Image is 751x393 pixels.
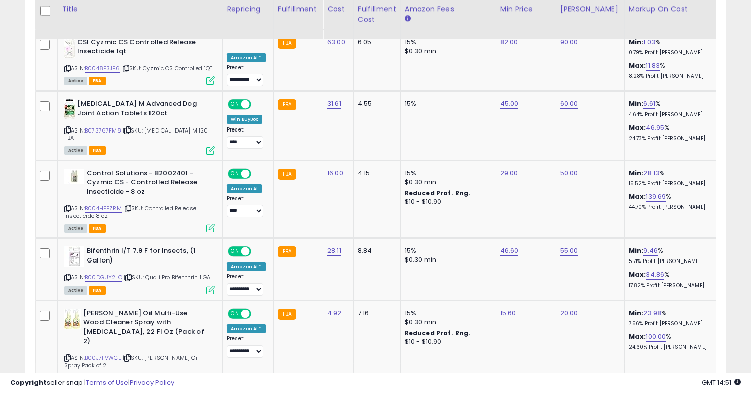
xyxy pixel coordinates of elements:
[89,77,106,85] span: FBA
[64,286,87,295] span: All listings currently available for purchase on Amazon
[646,192,666,202] a: 139.69
[560,99,578,109] a: 60.00
[629,168,644,178] b: Min:
[227,184,262,193] div: Amazon AI
[327,246,341,256] a: 28.11
[629,180,712,187] p: 15.52% Profit [PERSON_NAME]
[629,169,712,187] div: %
[64,126,211,142] span: | SKU: [MEDICAL_DATA] M 120-FBA
[629,258,712,265] p: 5.71% Profit [PERSON_NAME]
[405,47,488,56] div: $0.30 min
[646,270,664,280] a: 34.86
[85,126,121,135] a: B073767FM8
[227,4,269,14] div: Repricing
[629,192,712,211] div: %
[646,123,664,133] a: 46.95
[227,115,262,124] div: Win BuyBox
[227,273,266,296] div: Preset:
[643,246,658,256] a: 9.46
[327,308,342,318] a: 4.92
[278,309,296,320] small: FBA
[327,37,345,47] a: 63.00
[89,146,106,155] span: FBA
[629,344,712,351] p: 24.60% Profit [PERSON_NAME]
[278,38,296,49] small: FBA
[85,204,122,213] a: B004HFPZRM
[64,146,87,155] span: All listings currently available for purchase on Amazon
[629,37,644,47] b: Min:
[629,135,712,142] p: 24.73% Profit [PERSON_NAME]
[83,309,205,348] b: [PERSON_NAME] Oil Multi-Use Wood Cleaner Spray with [MEDICAL_DATA], 22 Fl Oz (Pack of 2)
[629,246,644,255] b: Min:
[64,77,87,85] span: All listings currently available for purchase on Amazon
[500,37,518,47] a: 82.00
[560,4,620,14] div: [PERSON_NAME]
[86,378,128,387] a: Terms of Use
[405,329,471,337] b: Reduced Prof. Rng.
[278,246,296,257] small: FBA
[327,99,341,109] a: 31.61
[227,195,266,218] div: Preset:
[250,100,266,109] span: OFF
[405,255,488,265] div: $0.30 min
[124,273,213,281] span: | SKU: Quali Pro Bifenthrin 1 GAL
[405,169,488,178] div: 15%
[629,99,712,118] div: %
[629,61,646,70] b: Max:
[500,168,518,178] a: 29.00
[405,246,488,255] div: 15%
[229,100,241,109] span: ON
[358,99,393,108] div: 4.55
[629,61,712,80] div: %
[629,320,712,327] p: 7.56% Profit [PERSON_NAME]
[560,37,578,47] a: 90.00
[500,246,519,256] a: 46.60
[629,309,712,327] div: %
[64,354,199,369] span: | SKU: [PERSON_NAME] Oil Spray Pack of 2
[358,38,393,47] div: 6.05
[64,246,84,267] img: 419Dl84bmdL._SL40_.jpg
[64,99,215,153] div: ASIN:
[87,169,209,199] b: Control Solutions - 82002401 - Cyzmic CS - Controlled Release Insecticide - 8 oz
[358,309,393,318] div: 7.16
[227,262,266,271] div: Amazon AI *
[229,310,241,318] span: ON
[629,111,712,118] p: 4.64% Profit [PERSON_NAME]
[64,169,84,184] img: 31VxXm9xaJL._SL40_.jpg
[77,38,199,59] b: CSI Cyzmic CS Controlled Release Insecticide 1qt
[278,99,296,110] small: FBA
[405,338,488,346] div: $10 - $10.90
[278,169,296,180] small: FBA
[405,99,488,108] div: 15%
[85,273,122,282] a: B00DGUY2LO
[405,38,488,47] div: 15%
[629,123,712,142] div: %
[629,332,646,341] b: Max:
[643,99,655,109] a: 6.61
[64,309,81,329] img: 51OlJXWkOzL._SL40_.jpg
[405,14,411,23] small: Amazon Fees.
[629,308,644,318] b: Min:
[87,246,209,268] b: Bifenthrin I/T 7.9 F for Insects, (1 Gallon)
[10,378,47,387] strong: Copyright
[629,38,712,56] div: %
[405,178,488,187] div: $0.30 min
[358,169,393,178] div: 4.15
[643,308,661,318] a: 23.98
[560,308,578,318] a: 20.00
[278,4,319,14] div: Fulfillment
[121,64,212,72] span: | SKU: Cyzmic CS Controlled 1QT
[643,168,659,178] a: 28.13
[629,246,712,265] div: %
[85,354,121,362] a: B00J7FVWCE
[227,324,266,333] div: Amazon AI *
[500,99,519,109] a: 45.00
[77,99,199,120] b: [MEDICAL_DATA] M Advanced Dog Joint Action Tablets 120ct
[629,270,646,279] b: Max:
[500,4,552,14] div: Min Price
[629,49,712,56] p: 0.79% Profit [PERSON_NAME]
[643,37,655,47] a: 1.03
[227,53,266,62] div: Amazon AI *
[702,378,741,387] span: 2025-09-12 14:51 GMT
[629,332,712,351] div: %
